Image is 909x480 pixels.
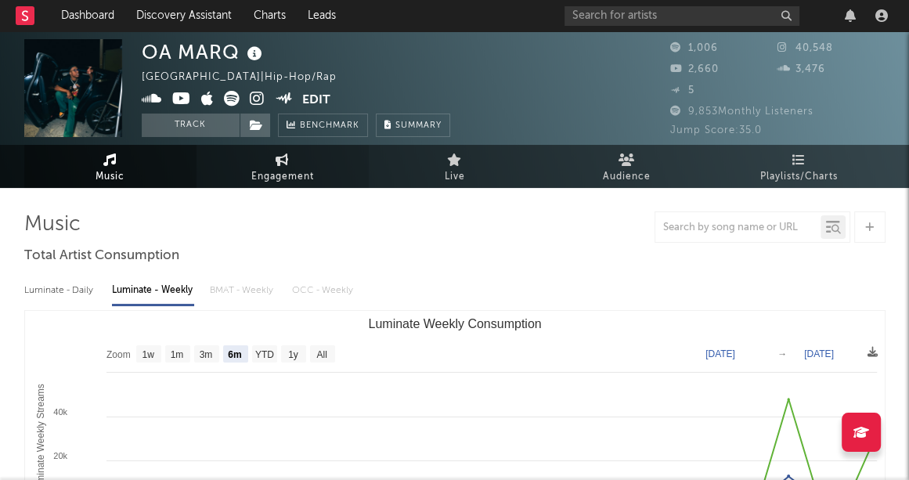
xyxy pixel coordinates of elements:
[670,106,813,117] span: 9,853 Monthly Listeners
[53,451,67,460] text: 20k
[445,168,465,186] span: Live
[142,68,355,87] div: [GEOGRAPHIC_DATA] | Hip-Hop/Rap
[368,317,541,330] text: Luminate Weekly Consumption
[670,125,762,135] span: Jump Score: 35.0
[142,114,240,137] button: Track
[288,349,298,360] text: 1y
[254,349,273,360] text: YTD
[713,145,886,188] a: Playlists/Charts
[142,349,154,360] text: 1w
[278,114,368,137] a: Benchmark
[96,168,124,186] span: Music
[24,247,179,265] span: Total Artist Consumption
[804,348,834,359] text: [DATE]
[300,117,359,135] span: Benchmark
[760,168,838,186] span: Playlists/Charts
[395,121,442,130] span: Summary
[777,64,825,74] span: 3,476
[777,348,787,359] text: →
[705,348,735,359] text: [DATE]
[376,114,450,137] button: Summary
[670,43,718,53] span: 1,006
[670,64,719,74] span: 2,660
[670,85,694,96] span: 5
[565,6,799,26] input: Search for artists
[112,277,194,304] div: Luminate - Weekly
[302,91,330,110] button: Edit
[251,168,314,186] span: Engagement
[603,168,651,186] span: Audience
[142,39,266,65] div: OA MARQ
[369,145,541,188] a: Live
[199,349,212,360] text: 3m
[24,277,96,304] div: Luminate - Daily
[228,349,241,360] text: 6m
[24,145,197,188] a: Music
[655,222,821,234] input: Search by song name or URL
[197,145,369,188] a: Engagement
[170,349,183,360] text: 1m
[777,43,833,53] span: 40,548
[53,407,67,417] text: 40k
[541,145,713,188] a: Audience
[106,349,131,360] text: Zoom
[316,349,326,360] text: All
